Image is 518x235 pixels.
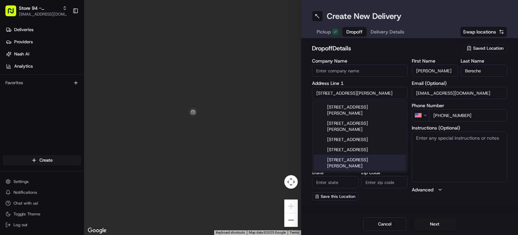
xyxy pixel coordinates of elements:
button: [EMAIL_ADDRESS][DOMAIN_NAME] [19,11,67,17]
div: [STREET_ADDRESS][PERSON_NAME] [314,102,406,118]
span: Knowledge Base [13,151,52,158]
button: Zoom in [284,199,298,213]
label: Address Line 1 [312,81,408,86]
button: Create [3,155,81,166]
button: Zoom out [284,213,298,227]
label: First Name [412,58,458,63]
h1: Create New Delivery [327,11,401,22]
img: Google [86,226,108,235]
img: 1736555255976-a54dd68f-1ca7-489b-9aae-adbdc363a1c4 [13,123,19,128]
button: See all [105,86,123,94]
a: Deliveries [3,24,84,35]
span: Analytics [14,63,33,69]
span: • [56,123,58,128]
img: Angelique Valdez [7,116,18,127]
div: Favorites [3,77,81,88]
div: [STREET_ADDRESS][PERSON_NAME] [314,155,406,171]
span: Providers [14,39,33,45]
span: API Documentation [64,151,108,158]
div: Suggestions [312,100,408,173]
label: Email (Optional) [412,81,508,86]
span: [DATE] [61,104,75,110]
input: Enter last name [461,65,507,77]
span: • [57,104,59,110]
span: Deliveries [14,27,33,33]
div: 💻 [57,151,62,157]
img: Nash [7,6,20,20]
img: 1724597045416-56b7ee45-8013-43a0-a6f9-03cb97ddad50 [14,64,26,76]
div: [STREET_ADDRESS][PERSON_NAME] [314,118,406,135]
h2: dropoff Details [312,44,459,53]
button: Toggle Theme [3,209,81,219]
a: Analytics [3,61,84,72]
span: Create [39,157,53,163]
img: 1736555255976-a54dd68f-1ca7-489b-9aae-adbdc363a1c4 [7,64,19,76]
a: Nash AI [3,49,84,60]
label: Zip Code [361,170,408,175]
span: Klarizel Pensader [21,104,56,110]
button: Advanced [412,186,508,193]
span: Delivery Details [371,28,404,35]
span: Saved Location [473,45,503,51]
p: Welcome 👋 [7,27,123,38]
span: [PERSON_NAME] [21,123,55,128]
input: Enter first name [412,65,458,77]
label: Advanced [412,186,433,193]
button: Chat with us! [3,198,81,208]
label: Last Name [461,58,507,63]
a: Terms [290,231,299,234]
button: Map camera controls [284,175,298,189]
span: Toggle Theme [13,211,40,217]
input: Clear [18,43,111,50]
div: [STREET_ADDRESS] [314,145,406,155]
button: Save this Location [312,192,358,201]
span: Map data ©2025 Google [249,231,286,234]
a: Powered byPylon [48,167,82,172]
span: Pickup [317,28,331,35]
div: [STREET_ADDRESS] [314,135,406,145]
button: Settings [3,177,81,186]
div: We're available if you need us! [30,71,93,76]
input: Enter address [312,87,408,99]
span: Swap locations [463,28,496,35]
a: 📗Knowledge Base [4,148,54,160]
span: [DATE] [60,123,74,128]
button: Notifications [3,188,81,197]
label: State [312,170,358,175]
a: Providers [3,37,84,47]
button: Next [413,217,456,231]
input: Enter state [312,176,358,188]
a: Open this area in Google Maps (opens a new window) [86,226,108,235]
div: 📗 [7,151,12,157]
button: Saved Location [463,44,507,53]
span: Notifications [13,190,37,195]
span: Save this Location [321,194,355,199]
span: Nash AI [14,51,29,57]
button: Start new chat [115,66,123,74]
span: Pylon [67,167,82,172]
img: Klarizel Pensader [7,98,18,109]
span: Dropoff [346,28,363,35]
span: Chat with us! [13,201,38,206]
button: Store 94 - [PERSON_NAME] (Just Salad) [19,5,60,11]
span: Log out [13,222,27,228]
button: Swap locations [460,26,507,37]
label: Phone Number [412,103,508,108]
img: 1736555255976-a54dd68f-1ca7-489b-9aae-adbdc363a1c4 [13,105,19,110]
input: Enter company name [312,65,408,77]
input: Enter email address [412,87,508,99]
button: Keyboard shortcuts [216,230,245,235]
div: Start new chat [30,64,111,71]
button: Log out [3,220,81,230]
input: Enter zip code [361,176,408,188]
span: Settings [13,179,29,184]
label: Instructions (Optional) [412,125,508,130]
input: Enter phone number [429,109,508,121]
button: Cancel [363,217,406,231]
div: Past conversations [7,88,43,93]
label: Company Name [312,58,408,63]
a: 💻API Documentation [54,148,111,160]
button: Store 94 - [PERSON_NAME] (Just Salad)[EMAIL_ADDRESS][DOMAIN_NAME] [3,3,70,19]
